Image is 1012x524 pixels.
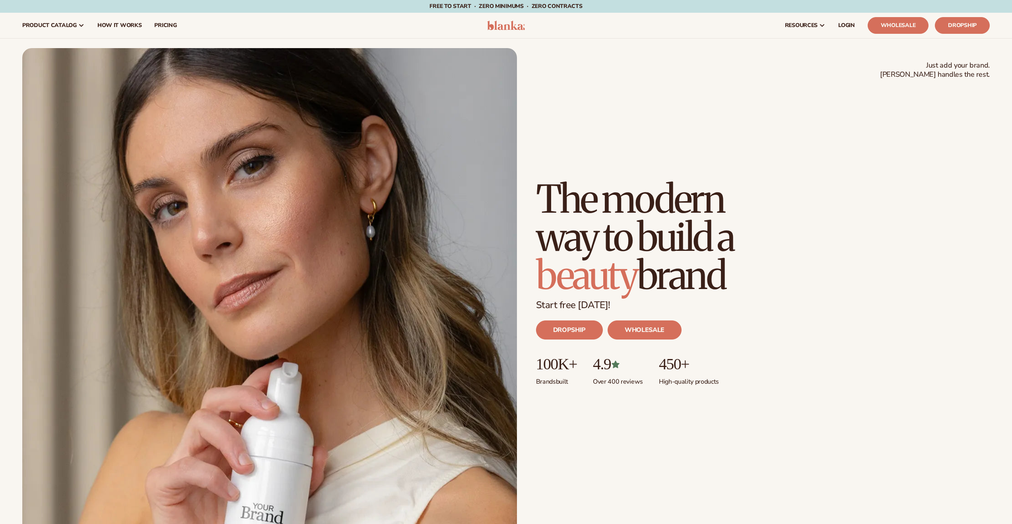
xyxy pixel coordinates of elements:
[536,252,637,299] span: beauty
[536,373,577,386] p: Brands built
[536,355,577,373] p: 100K+
[97,22,142,29] span: How It Works
[536,180,791,295] h1: The modern way to build a brand
[838,22,855,29] span: LOGIN
[16,13,91,38] a: product catalog
[935,17,990,34] a: Dropship
[429,2,582,10] span: Free to start · ZERO minimums · ZERO contracts
[868,17,928,34] a: Wholesale
[536,299,990,311] p: Start free [DATE]!
[148,13,183,38] a: pricing
[536,320,603,340] a: DROPSHIP
[785,22,818,29] span: resources
[832,13,861,38] a: LOGIN
[154,22,177,29] span: pricing
[659,355,719,373] p: 450+
[22,22,77,29] span: product catalog
[880,61,990,80] span: Just add your brand. [PERSON_NAME] handles the rest.
[593,373,643,386] p: Over 400 reviews
[91,13,148,38] a: How It Works
[659,373,719,386] p: High-quality products
[487,21,525,30] img: logo
[779,13,832,38] a: resources
[608,320,682,340] a: WHOLESALE
[593,355,643,373] p: 4.9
